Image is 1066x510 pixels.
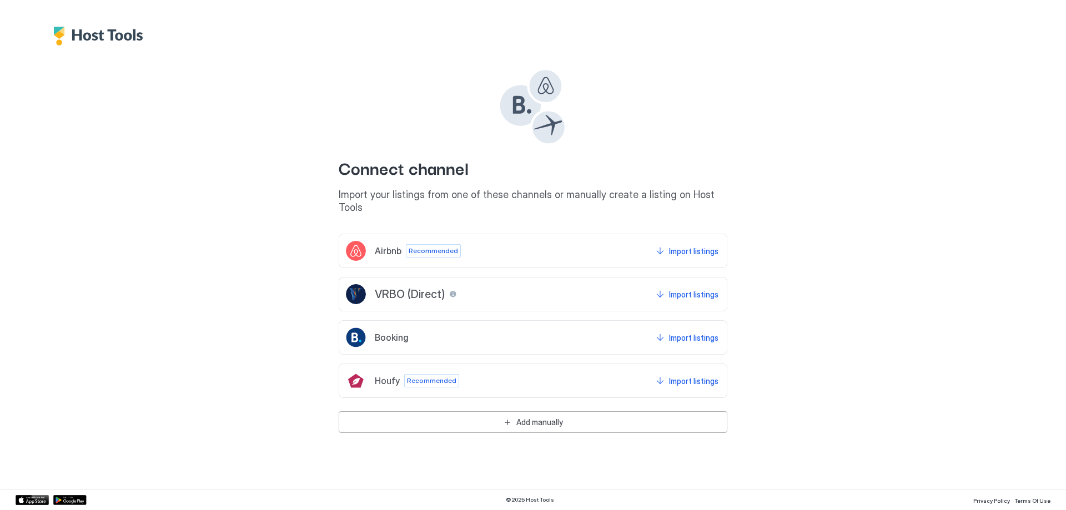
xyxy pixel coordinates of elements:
[973,494,1010,506] a: Privacy Policy
[375,332,409,343] span: Booking
[375,287,445,301] span: VRBO (Direct)
[1014,494,1050,506] a: Terms Of Use
[339,411,727,433] button: Add manually
[654,284,720,304] button: Import listings
[669,245,718,257] div: Import listings
[516,416,563,428] div: Add manually
[669,375,718,387] div: Import listings
[11,472,38,499] iframe: Intercom live chat
[654,327,720,347] button: Import listings
[506,496,554,503] span: © 2025 Host Tools
[1014,497,1050,504] span: Terms Of Use
[339,155,727,180] span: Connect channel
[654,241,720,261] button: Import listings
[16,495,49,505] a: App Store
[53,495,87,505] a: Google Play Store
[669,332,718,344] div: Import listings
[973,497,1010,504] span: Privacy Policy
[409,246,458,256] span: Recommended
[669,289,718,300] div: Import listings
[407,376,456,386] span: Recommended
[375,245,401,256] span: Airbnb
[375,375,400,386] span: Houfy
[53,27,149,46] div: Host Tools Logo
[339,189,727,214] span: Import your listings from one of these channels or manually create a listing on Host Tools
[654,371,720,391] button: Import listings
